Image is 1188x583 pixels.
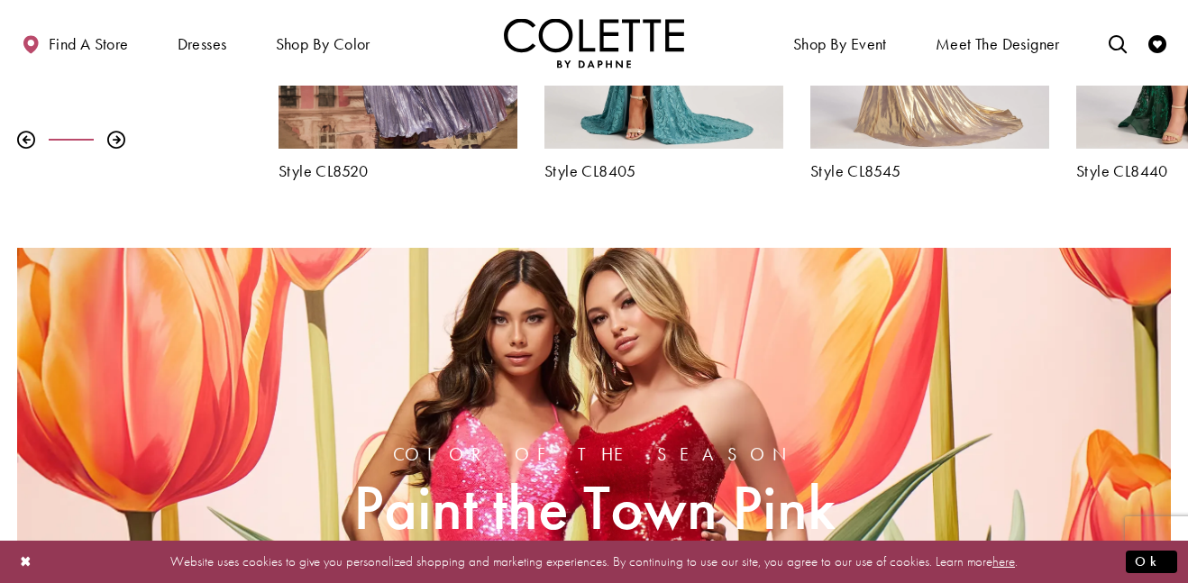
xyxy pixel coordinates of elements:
a: Check Wishlist [1144,18,1171,68]
span: Color of the Season [353,444,836,464]
span: Dresses [173,18,232,68]
a: Style CL8545 [810,162,1049,180]
a: Toggle search [1104,18,1131,68]
span: Paint the Town Pink [353,473,836,542]
span: Shop by color [271,18,375,68]
span: Shop By Event [793,35,887,53]
a: Visit Home Page [504,18,684,68]
button: Close Dialog [11,546,41,578]
span: Find a store [49,35,129,53]
a: Style CL8520 [279,162,517,180]
a: Meet the designer [931,18,1065,68]
a: Style CL8405 [544,162,783,180]
span: Shop by color [276,35,370,53]
button: Submit Dialog [1126,551,1177,573]
span: Shop By Event [789,18,891,68]
img: Colette by Daphne [504,18,684,68]
span: Dresses [178,35,227,53]
a: Find a store [17,18,133,68]
a: here [992,552,1015,570]
span: Meet the designer [936,35,1060,53]
p: Website uses cookies to give you personalized shopping and marketing experiences. By continuing t... [130,550,1058,574]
